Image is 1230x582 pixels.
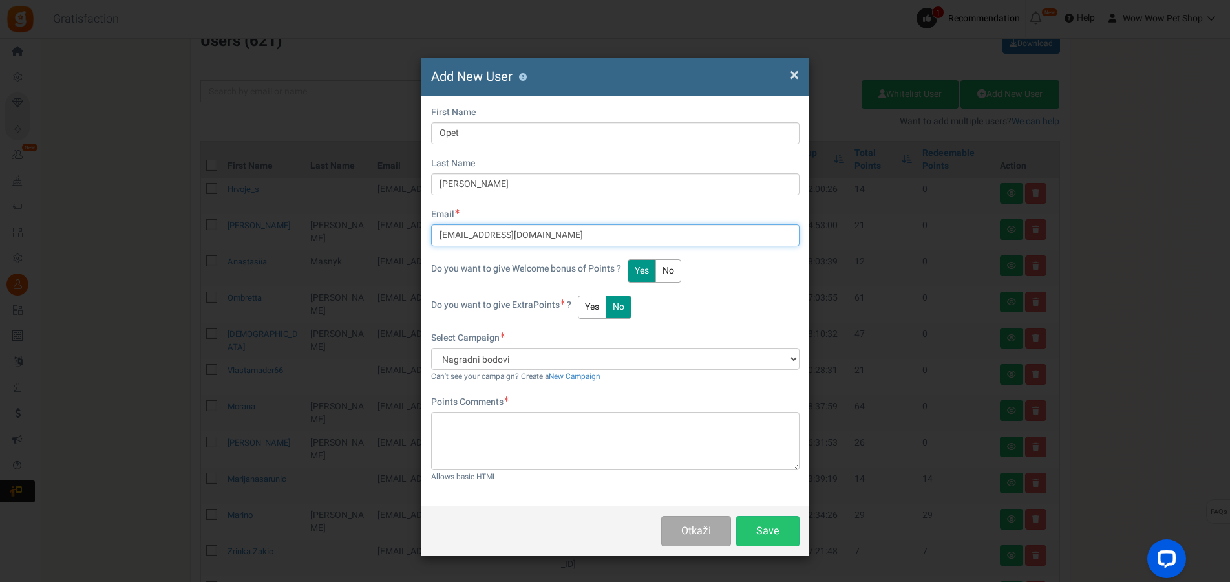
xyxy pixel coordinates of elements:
[519,73,527,81] button: ?
[655,259,681,283] button: No
[431,67,513,86] span: Add New User
[431,396,509,409] label: Points Comments
[549,371,600,382] a: New Campaign
[431,471,496,482] small: Allows basic HTML
[736,516,800,546] button: Save
[431,157,475,170] label: Last Name
[578,296,606,319] button: Yes
[431,332,505,345] label: Select Campaign
[431,263,621,275] label: Do you want to give Welcome bonus of Points ?
[790,63,799,87] span: ×
[431,208,460,221] label: Email
[661,516,730,546] button: Otkaži
[431,299,571,312] label: Points
[628,259,656,283] button: Yes
[567,298,571,312] span: ?
[431,106,476,119] label: First Name
[606,296,631,319] button: No
[431,371,600,382] small: Can't see your campaign? Create a
[431,298,533,312] span: Do you want to give Extra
